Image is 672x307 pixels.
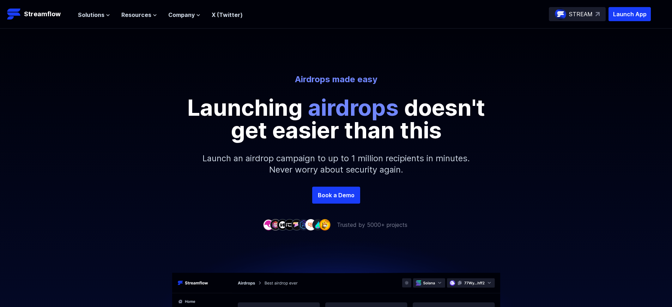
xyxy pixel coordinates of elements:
button: Company [168,11,200,19]
img: company-7 [305,219,316,230]
a: Streamflow [7,7,71,21]
img: streamflow-logo-circle.png [555,8,566,20]
span: Resources [121,11,151,19]
img: company-3 [277,219,288,230]
img: Streamflow Logo [7,7,21,21]
a: X (Twitter) [212,11,243,18]
p: Streamflow [24,9,61,19]
button: Solutions [78,11,110,19]
p: Launch an airdrop campaign to up to 1 million recipients in minutes. Never worry about security a... [184,142,488,187]
img: company-6 [298,219,309,230]
a: STREAM [549,7,606,21]
img: top-right-arrow.svg [595,12,600,16]
button: Launch App [609,7,651,21]
button: Resources [121,11,157,19]
img: company-8 [312,219,323,230]
img: company-4 [284,219,295,230]
img: company-1 [263,219,274,230]
a: Book a Demo [312,187,360,204]
img: company-9 [319,219,331,230]
span: Company [168,11,195,19]
span: Solutions [78,11,104,19]
p: Airdrops made easy [141,74,532,85]
img: company-5 [291,219,302,230]
p: STREAM [569,10,593,18]
p: Launching doesn't get easier than this [177,96,495,142]
span: airdrops [308,94,399,121]
p: Trusted by 5000+ projects [337,221,407,229]
img: company-2 [270,219,281,230]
